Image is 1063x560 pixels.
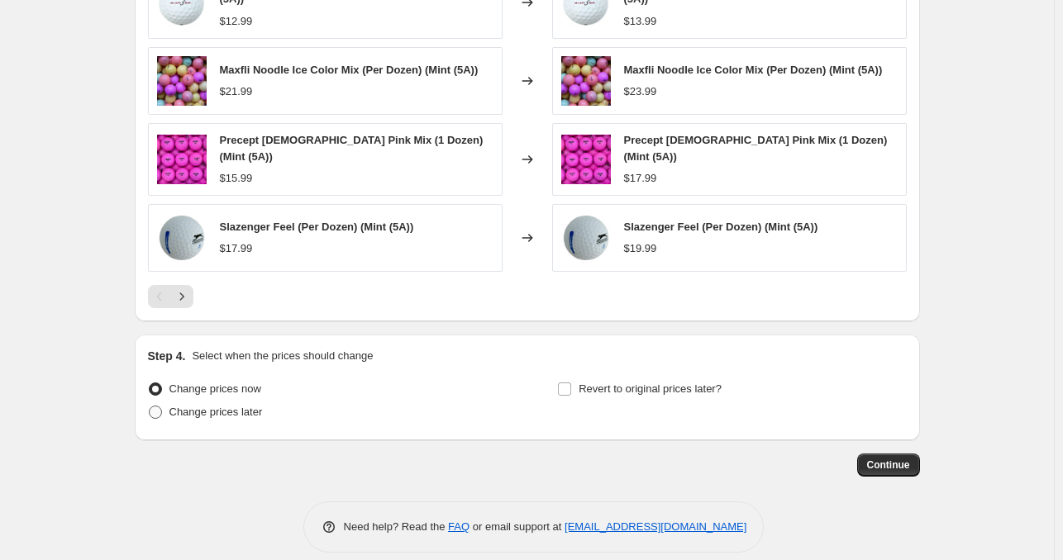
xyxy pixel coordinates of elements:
span: $23.99 [624,85,657,97]
span: Need help? Read the [344,520,449,533]
img: slazenger_feel_80x.png [561,213,611,263]
img: Pink_Lady_Golf_Balls_80x.jpg [561,135,611,184]
a: [EMAIL_ADDRESS][DOMAIN_NAME] [565,520,746,533]
span: Maxfli Noodle Ice Color Mix (Per Dozen) (Mint (5A)) [220,64,479,76]
h2: Step 4. [148,348,186,364]
img: Pink_Lady_Golf_Balls_80x.jpg [157,135,207,184]
img: Maxfli_Noodle_Ice_Color_80x.png [561,56,611,106]
img: Maxfli_Noodle_Ice_Color_80x.png [157,56,207,106]
span: Slazenger Feel (Per Dozen) (Mint (5A)) [624,221,818,233]
span: $19.99 [624,242,657,254]
button: Continue [857,453,920,477]
span: Slazenger Feel (Per Dozen) (Mint (5A)) [220,221,414,233]
span: Maxfli Noodle Ice Color Mix (Per Dozen) (Mint (5A)) [624,64,883,76]
span: Revert to original prices later? [579,382,722,395]
img: slazenger_feel_80x.png [157,213,207,263]
span: Precept [DEMOGRAPHIC_DATA] Pink Mix (1 Dozen) (Mint (5A)) [220,134,484,163]
button: Next [170,285,193,308]
span: or email support at [470,520,565,533]
span: $15.99 [220,172,253,184]
span: $13.99 [624,15,657,27]
span: Change prices later [169,406,263,418]
span: $17.99 [220,242,253,254]
a: FAQ [448,520,470,533]
span: $21.99 [220,85,253,97]
span: Precept [DEMOGRAPHIC_DATA] Pink Mix (1 Dozen) (Mint (5A)) [624,134,888,163]
span: $17.99 [624,172,657,184]
p: Select when the prices should change [192,348,373,364]
span: $12.99 [220,15,253,27]
span: Continue [867,458,910,472]
span: Change prices now [169,382,261,395]
nav: Pagination [148,285,193,308]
